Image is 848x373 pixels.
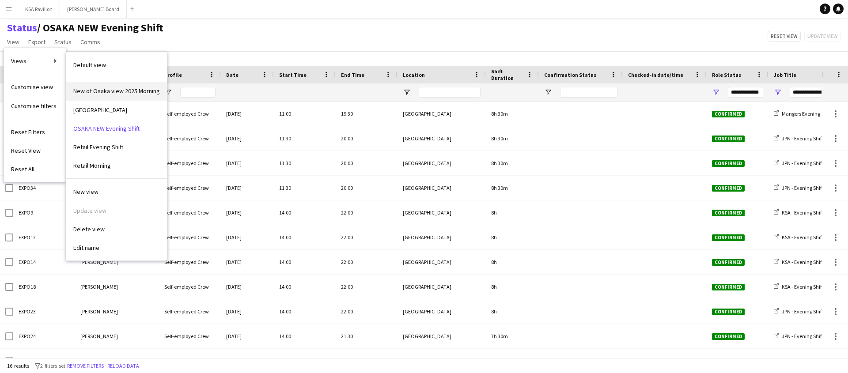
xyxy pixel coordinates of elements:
a: KSA - Evening Shift [774,209,823,216]
span: Retail Morning [73,162,111,170]
span: Reset Filters [11,128,45,136]
div: [GEOGRAPHIC_DATA] [397,250,486,274]
a: Customise filters [4,97,66,115]
div: 11:30 [274,176,336,200]
span: Confirmed [712,210,745,216]
span: JPN - Evening Shift [782,333,823,339]
a: undefined [66,119,167,138]
div: EXPO34 [13,176,75,200]
span: Confirmed [712,185,745,192]
div: Self-employed Crew [159,349,221,373]
button: Open Filter Menu [403,88,411,96]
span: 2 filters set [40,362,65,369]
div: [GEOGRAPHIC_DATA] [397,200,486,225]
div: [GEOGRAPHIC_DATA] [397,102,486,126]
span: [PERSON_NAME] [80,308,118,315]
div: [DATE] [221,324,274,348]
div: 8h [486,275,539,299]
a: JPN - Evening Shift [774,160,823,166]
a: undefined [66,238,167,257]
div: 8h 30m [486,126,539,151]
span: Confirmation Status [544,72,596,78]
span: Reset All [11,165,34,173]
div: 11:30 [274,151,336,175]
span: Status [54,38,72,46]
a: JPN - Evening Shift [774,185,823,191]
a: Reset View [4,141,66,160]
span: Customise view [11,83,53,91]
a: undefined [66,82,167,100]
div: [DATE] [221,275,274,299]
a: Reset Filters [4,123,66,141]
button: Open Filter Menu [164,88,172,96]
div: 21:30 [336,324,397,348]
span: Job Title [774,72,796,78]
span: Views [11,57,26,65]
span: [PERSON_NAME] [80,333,118,339]
div: 21:30 [336,349,397,373]
span: Confirmed [712,259,745,266]
a: undefined [66,138,167,156]
a: Views [4,52,66,70]
div: 14:00 [274,250,336,274]
a: JPN - Evening Shift [774,333,823,339]
div: [GEOGRAPHIC_DATA] [397,349,486,373]
div: EXPO25 [13,349,75,373]
div: 22:00 [336,225,397,249]
a: Mangers Evening [774,110,820,117]
span: Retail Evening Shift [73,143,123,151]
input: Location Filter Input [419,87,481,98]
div: Self-employed Crew [159,151,221,175]
span: KSA - Evening Shift [782,259,823,265]
div: 20:00 [336,151,397,175]
a: Status [7,21,37,34]
button: Open Filter Menu [544,88,552,96]
div: 8h [486,200,539,225]
span: OSAKA NEW Evening Shift [37,21,163,34]
span: Reset View [11,147,41,154]
span: Confirmed [712,111,745,117]
div: 22:00 [336,250,397,274]
div: Self-employed Crew [159,102,221,126]
span: Confirmed [712,160,745,167]
span: KSA - Evening Shift [782,234,823,241]
div: EXPO24 [13,324,75,348]
div: [DATE] [221,176,274,200]
div: EXPO23 [13,299,75,324]
div: [DATE] [221,349,274,373]
a: KSA - Evening Shift [774,259,823,265]
div: 7h 30m [486,349,539,373]
a: JPN - Evening Shift [774,135,823,142]
div: 8h [486,299,539,324]
div: [GEOGRAPHIC_DATA] [397,275,486,299]
div: 8h 30m [486,176,539,200]
div: 22:00 [336,200,397,225]
div: Self-employed Crew [159,324,221,348]
span: [PERSON_NAME] [80,259,118,265]
span: Confirmed [712,234,745,241]
div: [GEOGRAPHIC_DATA] [397,225,486,249]
div: 22:00 [336,275,397,299]
span: JPN - Evening Shift [782,185,823,191]
span: Export [28,38,45,46]
div: 8h [486,250,539,274]
a: View [4,36,23,48]
span: Customise filters [11,102,57,110]
div: 22:00 [336,299,397,324]
div: 8h 30m [486,151,539,175]
a: Export [25,36,49,48]
span: JPN - Evening Shift [782,135,823,142]
div: Self-employed Crew [159,176,221,200]
button: Remove filters [65,361,106,371]
a: Status [51,36,75,48]
div: 7h 30m [486,324,539,348]
span: KSA - Evening Shift [782,283,823,290]
div: Self-employed Crew [159,275,221,299]
a: Customise view [4,78,66,96]
span: Comms [80,38,100,46]
div: 14:00 [274,200,336,225]
div: [DATE] [221,151,274,175]
span: Shift Duration [491,68,523,81]
span: End Time [341,72,364,78]
span: Confirmed [712,333,745,340]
